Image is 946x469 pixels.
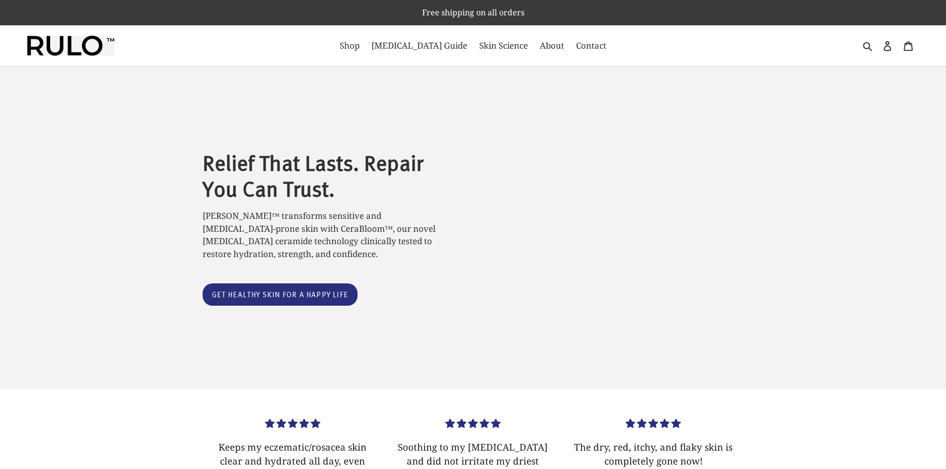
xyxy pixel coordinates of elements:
span: Skin Science [479,40,528,52]
a: About [535,38,569,54]
span: 5.00 stars [265,417,320,429]
span: Shop [340,40,360,52]
h2: Relief That Lasts. Repair You Can Trust. [203,149,456,201]
a: Contact [571,38,611,54]
span: 5.00 stars [445,417,501,429]
a: Get healthy skin for a happy life: Catalog [203,283,358,306]
a: Shop [335,38,364,54]
a: Skin Science [474,38,533,54]
p: Free shipping on all orders [1,1,945,24]
span: [MEDICAL_DATA] Guide [371,40,467,52]
span: About [540,40,564,52]
p: [PERSON_NAME]™ transforms sensitive and [MEDICAL_DATA]-prone skin with CeraBloom™, our novel [MED... [203,209,456,260]
span: Contact [576,40,606,52]
img: Rulo™ Skin [27,36,114,56]
a: [MEDICAL_DATA] Guide [366,38,472,54]
p: The dry, red, itchy, and flaky skin is completely gone now! [571,440,736,468]
span: 5.00 stars [626,417,681,429]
